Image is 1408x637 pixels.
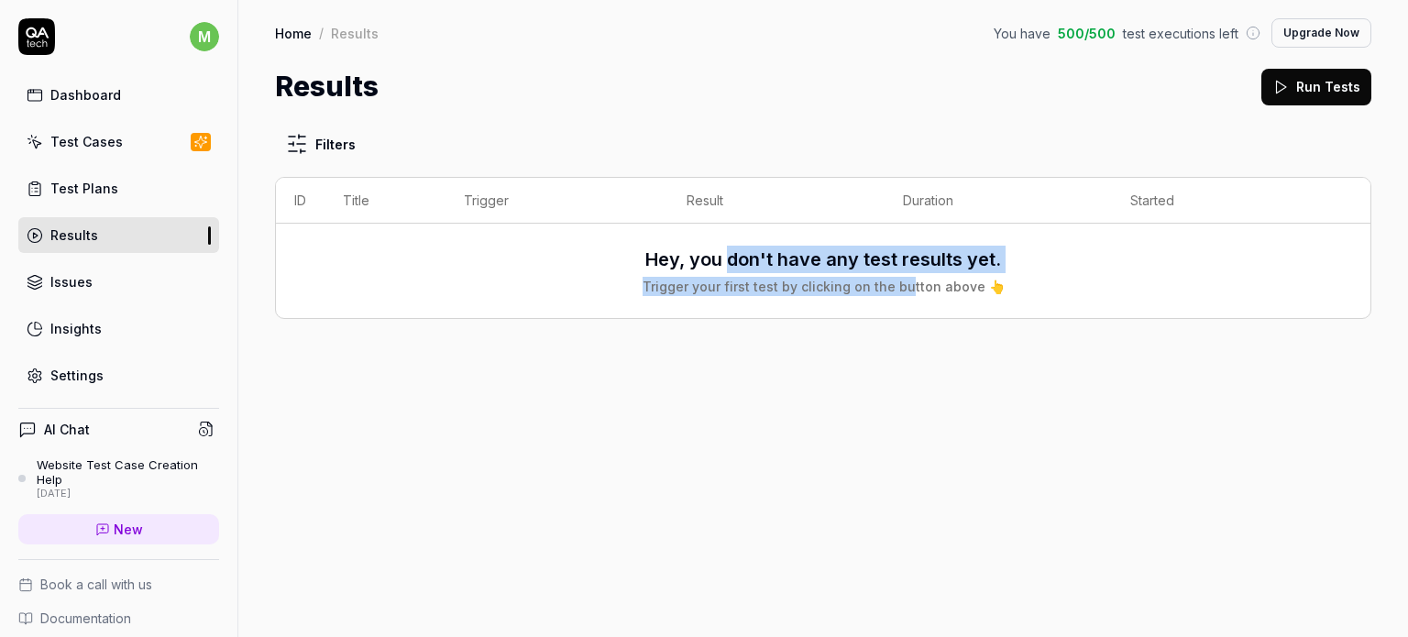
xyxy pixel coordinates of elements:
[18,170,219,206] a: Test Plans
[324,178,445,224] th: Title
[331,24,379,42] div: Results
[190,18,219,55] button: m
[50,179,118,198] div: Test Plans
[37,488,219,500] div: [DATE]
[44,420,90,439] h4: AI Chat
[643,277,1005,296] div: Trigger your first test by clicking on the button above 👆
[50,132,123,151] div: Test Cases
[445,178,668,224] th: Trigger
[668,178,885,224] th: Result
[275,126,367,162] button: Filters
[18,264,219,300] a: Issues
[50,319,102,338] div: Insights
[18,311,219,346] a: Insights
[18,575,219,594] a: Book a call with us
[275,24,312,42] a: Home
[1271,18,1371,48] button: Upgrade Now
[50,225,98,245] div: Results
[1112,178,1334,224] th: Started
[18,457,219,500] a: Website Test Case Creation Help[DATE]
[37,457,219,488] div: Website Test Case Creation Help
[885,178,1112,224] th: Duration
[18,77,219,113] a: Dashboard
[18,217,219,253] a: Results
[18,609,219,628] a: Documentation
[50,366,104,385] div: Settings
[319,24,324,42] div: /
[40,575,152,594] span: Book a call with us
[994,24,1050,43] span: You have
[275,66,379,107] h1: Results
[50,272,93,291] div: Issues
[645,246,1001,273] h3: Hey, you don't have any test results yet.
[50,85,121,104] div: Dashboard
[190,22,219,51] span: m
[1261,69,1371,105] button: Run Tests
[18,124,219,159] a: Test Cases
[1123,24,1238,43] span: test executions left
[18,514,219,544] a: New
[276,178,324,224] th: ID
[1058,24,1116,43] span: 500 / 500
[114,520,143,539] span: New
[18,357,219,393] a: Settings
[40,609,131,628] span: Documentation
